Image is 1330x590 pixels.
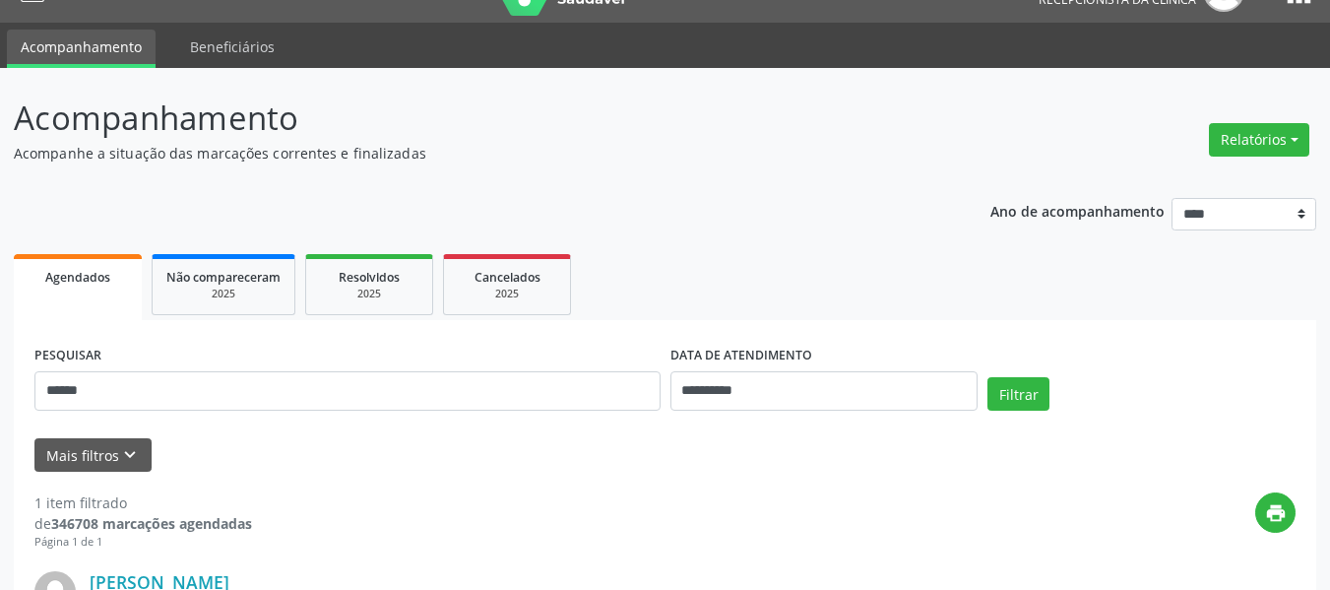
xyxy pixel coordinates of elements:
label: PESQUISAR [34,341,101,371]
i: print [1265,502,1287,524]
p: Acompanhe a situação das marcações correntes e finalizadas [14,143,925,164]
button: Filtrar [987,377,1049,411]
div: Página 1 de 1 [34,534,252,551]
label: DATA DE ATENDIMENTO [670,341,812,371]
span: Cancelados [475,269,540,286]
p: Acompanhamento [14,94,925,143]
a: Acompanhamento [7,30,156,68]
button: Mais filtroskeyboard_arrow_down [34,438,152,473]
button: Relatórios [1209,123,1309,157]
span: Não compareceram [166,269,281,286]
div: 1 item filtrado [34,492,252,513]
p: Ano de acompanhamento [990,198,1165,223]
i: keyboard_arrow_down [119,444,141,466]
div: 2025 [320,287,418,301]
strong: 346708 marcações agendadas [51,514,252,533]
div: de [34,513,252,534]
div: 2025 [166,287,281,301]
div: 2025 [458,287,556,301]
span: Agendados [45,269,110,286]
button: print [1255,492,1296,533]
span: Resolvidos [339,269,400,286]
a: Beneficiários [176,30,288,64]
